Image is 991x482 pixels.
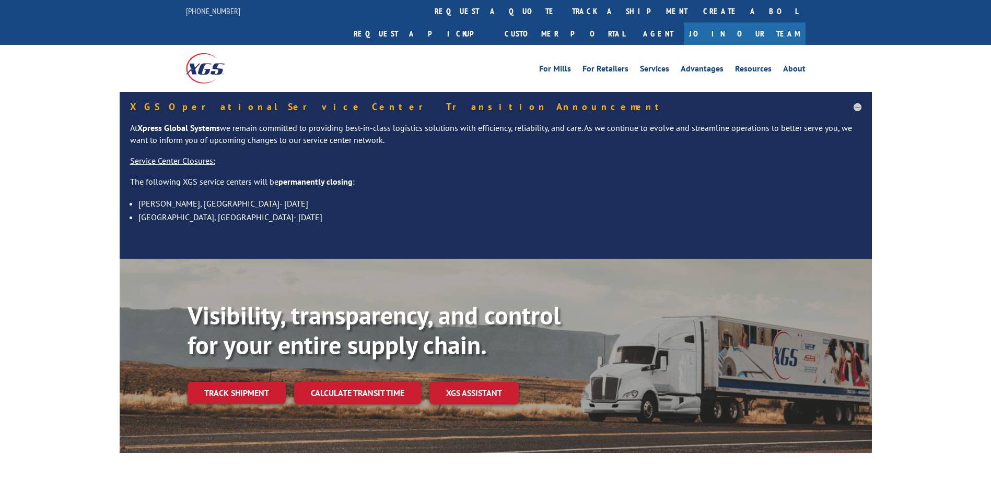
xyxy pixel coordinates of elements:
strong: permanently closing [278,176,353,187]
p: The following XGS service centers will be : [130,176,861,197]
a: For Mills [539,65,571,76]
a: Customer Portal [497,22,633,45]
a: Services [640,65,669,76]
u: Service Center Closures: [130,155,215,166]
a: For Retailers [582,65,628,76]
a: XGS ASSISTANT [429,382,519,404]
li: [GEOGRAPHIC_DATA], [GEOGRAPHIC_DATA]- [DATE] [138,210,861,224]
p: At we remain committed to providing best-in-class logistics solutions with efficiency, reliabilit... [130,122,861,155]
a: Resources [735,65,772,76]
a: [PHONE_NUMBER] [186,6,240,16]
a: Join Our Team [684,22,806,45]
a: Advantages [681,65,724,76]
a: Agent [633,22,684,45]
a: Track shipment [188,382,286,404]
li: [PERSON_NAME], [GEOGRAPHIC_DATA]- [DATE] [138,197,861,210]
a: Calculate transit time [294,382,421,404]
strong: Xpress Global Systems [137,123,220,133]
a: Request a pickup [346,22,497,45]
b: Visibility, transparency, and control for your entire supply chain. [188,299,561,362]
h5: XGS Operational Service Center Transition Announcement [130,102,861,112]
a: About [783,65,806,76]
